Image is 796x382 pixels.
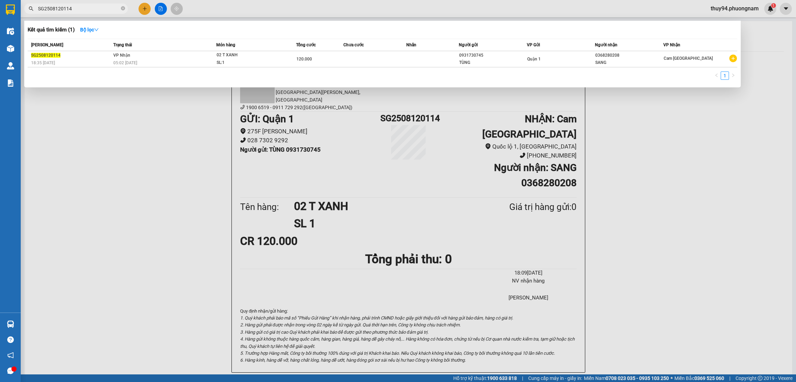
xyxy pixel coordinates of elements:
strong: Bộ lọc [80,27,99,32]
img: warehouse-icon [7,45,14,52]
span: Tổng cước [296,42,316,47]
a: 1 [721,72,729,79]
button: left [712,71,721,80]
li: Next Page [729,71,737,80]
div: 02 T XANH [217,51,268,59]
button: right [729,71,737,80]
span: 05:02 [DATE] [113,60,137,65]
h3: Kết quả tìm kiếm ( 1 ) [28,26,75,34]
img: logo-vxr [6,4,15,15]
span: [PERSON_NAME] [31,42,63,47]
span: right [731,73,735,77]
span: VP Gửi [527,42,540,47]
img: warehouse-icon [7,28,14,35]
span: VP Nhận [113,53,130,58]
span: down [94,27,99,32]
span: Cam [GEOGRAPHIC_DATA] [664,56,713,61]
span: search [29,6,34,11]
img: warehouse-icon [7,62,14,69]
div: TÙNG [459,59,527,66]
span: notification [7,352,14,359]
span: VP Nhận [663,42,680,47]
img: warehouse-icon [7,321,14,328]
li: 1 [721,71,729,80]
div: SANG [595,59,663,66]
span: Nhãn [406,42,416,47]
span: left [714,73,719,77]
input: Tìm tên, số ĐT hoặc mã đơn [38,5,120,12]
span: close-circle [121,6,125,10]
span: Chưa cước [343,42,364,47]
li: Previous Page [712,71,721,80]
span: plus-circle [729,55,737,62]
div: SL: 1 [217,59,268,67]
span: close-circle [121,6,125,12]
button: Bộ lọcdown [75,24,104,35]
span: Người gửi [459,42,478,47]
span: message [7,367,14,374]
span: question-circle [7,336,14,343]
span: 120.000 [296,57,312,61]
span: Người nhận [595,42,617,47]
div: 0368280208 [595,52,663,59]
span: 18:35 [DATE] [31,60,55,65]
div: 0931730745 [459,52,527,59]
span: Món hàng [216,42,235,47]
span: Quận 1 [527,57,541,61]
span: SG2508120114 [31,53,60,58]
img: solution-icon [7,79,14,87]
span: Trạng thái [113,42,132,47]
